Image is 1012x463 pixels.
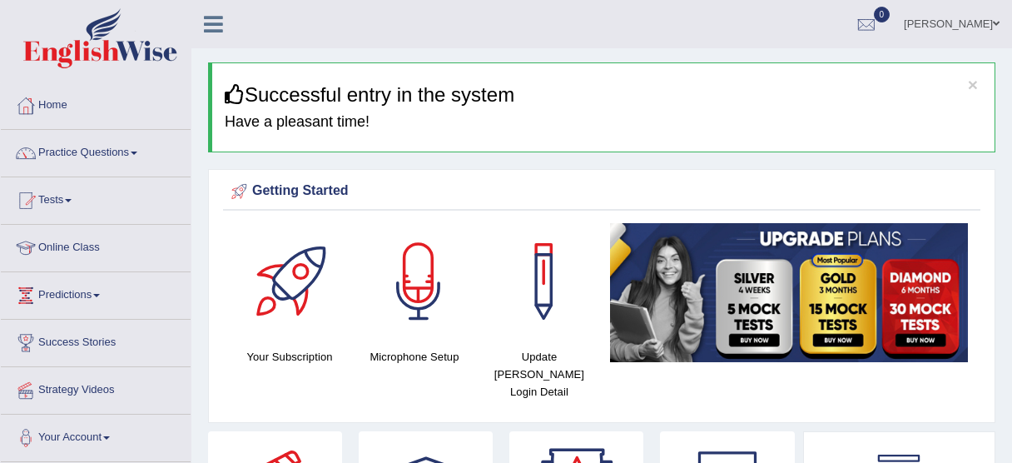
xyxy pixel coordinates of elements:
a: Your Account [1,415,191,456]
a: Success Stories [1,320,191,361]
div: Getting Started [227,179,976,204]
a: Strategy Videos [1,367,191,409]
img: small5.jpg [610,223,968,361]
a: Practice Questions [1,130,191,172]
a: Home [1,82,191,124]
h3: Successful entry in the system [225,84,982,106]
button: × [968,76,978,93]
span: 0 [874,7,890,22]
a: Tests [1,177,191,219]
h4: Update [PERSON_NAME] Login Detail [485,348,593,401]
a: Online Class [1,225,191,266]
h4: Your Subscription [236,348,344,366]
a: Predictions [1,272,191,314]
h4: Have a pleasant time! [225,114,982,131]
h4: Microphone Setup [360,348,469,366]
